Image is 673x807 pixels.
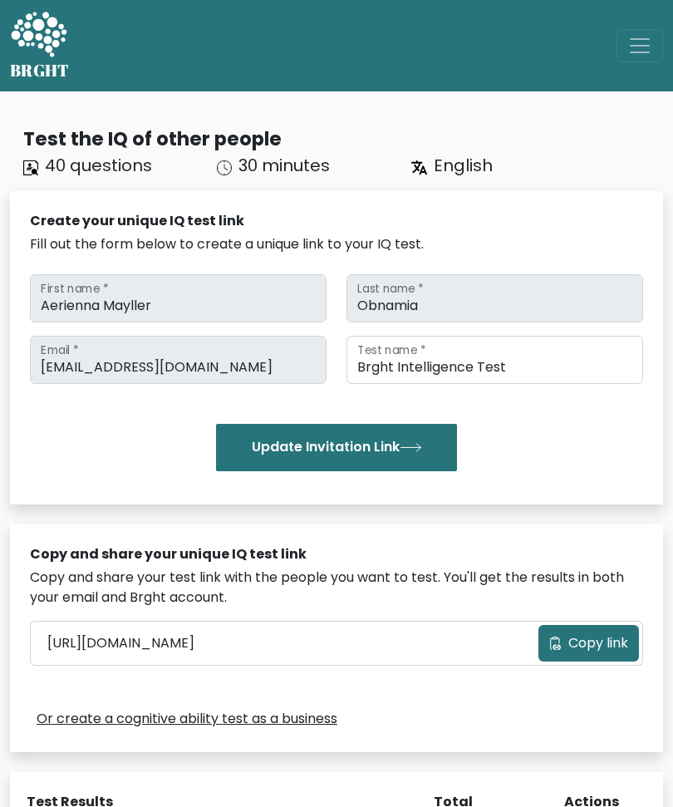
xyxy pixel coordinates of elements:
div: Copy and share your test link with the people you want to test. You'll get the results in both yo... [30,568,643,608]
input: Last name [346,274,643,322]
span: 40 questions [45,154,152,177]
span: Copy link [568,633,628,653]
span: English [434,154,493,177]
div: Copy and share your unique IQ test link [30,544,643,564]
input: Email [30,336,327,384]
input: Test name [346,336,643,384]
span: 30 minutes [238,154,330,177]
div: Test the IQ of other people [23,125,663,153]
button: Update Invitation Link [216,424,457,470]
input: First name [30,274,327,322]
button: Copy link [538,625,639,662]
button: Toggle navigation [617,29,663,62]
a: BRGHT [10,7,70,85]
a: Or create a cognitive ability test as a business [37,709,337,729]
h5: BRGHT [10,61,70,81]
div: Fill out the form below to create a unique link to your IQ test. [30,234,643,254]
div: Create your unique IQ test link [30,211,643,231]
